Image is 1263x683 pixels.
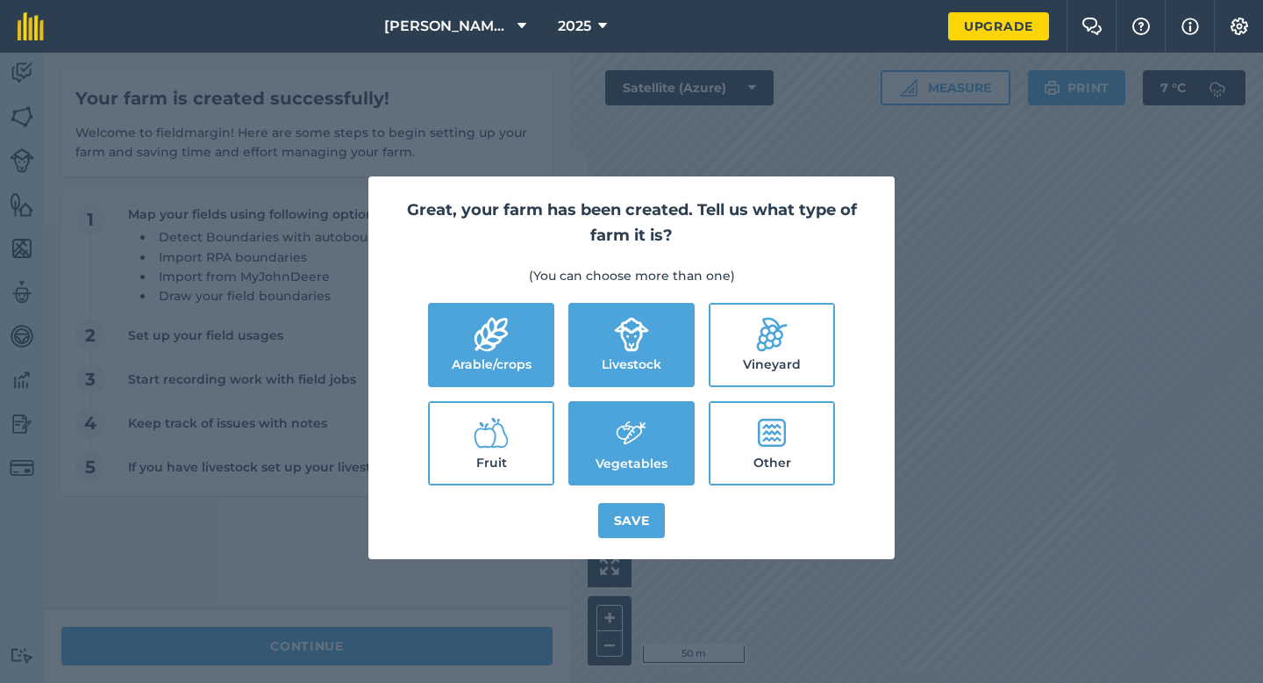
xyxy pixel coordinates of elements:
a: Upgrade [948,12,1049,40]
img: A cog icon [1229,18,1250,35]
label: Fruit [430,403,553,484]
label: Vegetables [570,403,693,484]
p: (You can choose more than one) [389,266,874,285]
img: fieldmargin Logo [18,12,44,40]
button: Save [598,503,666,538]
span: 2025 [558,16,591,37]
img: A question mark icon [1131,18,1152,35]
label: Vineyard [710,305,833,385]
h2: Great, your farm has been created. Tell us what type of farm it is? [389,198,874,248]
label: Other [710,403,833,484]
img: Two speech bubbles overlapping with the left bubble in the forefront [1081,18,1102,35]
span: [PERSON_NAME] & Sons Farming [384,16,510,37]
label: Arable/crops [430,305,553,385]
img: svg+xml;base64,PHN2ZyB4bWxucz0iaHR0cDovL3d3dy53My5vcmcvMjAwMC9zdmciIHdpZHRoPSIxNyIgaGVpZ2h0PSIxNy... [1181,16,1199,37]
label: Livestock [570,305,693,385]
